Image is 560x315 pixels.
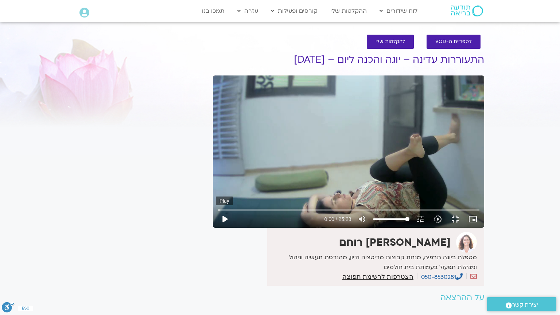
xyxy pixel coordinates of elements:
[267,4,321,18] a: קורסים ופעילות
[342,273,413,280] a: הצטרפות לרשימת תפוצה
[512,300,538,310] span: יצירת קשר
[435,39,472,44] span: לספריית ה-VOD
[339,236,451,249] strong: [PERSON_NAME] רוחם
[269,253,477,272] p: מטפלת ביוגה תרפיה, מנחת קבוצות מדיטציה ודיון, מהנדסת תעשיה וניהול ומנהלת תפעול בעמותת בית חולמים
[367,35,414,49] a: להקלטות שלי
[198,4,228,18] a: תמכו בנו
[487,297,556,311] a: יצירת קשר
[421,273,463,281] a: 050-8530281
[213,293,484,302] h2: על ההרצאה
[327,4,370,18] a: ההקלטות שלי
[456,232,477,253] img: אורנה סמלסון רוחם
[234,4,262,18] a: עזרה
[376,39,405,44] span: להקלטות שלי
[427,35,481,49] a: לספריית ה-VOD
[451,5,483,16] img: תודעה בריאה
[376,4,421,18] a: לוח שידורים
[213,54,484,65] h1: התעוררות עדינה – יוגה והכנה ליום – [DATE]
